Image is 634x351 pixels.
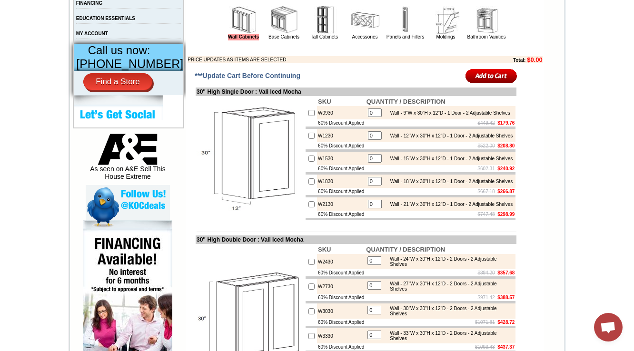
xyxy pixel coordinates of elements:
[26,43,50,53] td: Alabaster Shaker
[196,88,516,96] td: 30" High Single Door : Vali Iced Mocha
[432,6,460,34] img: Moldings
[497,189,515,194] b: $266.87
[497,344,515,350] b: $437.37
[317,119,366,127] td: 60% Discount Applied
[229,6,258,34] img: Wall Cabinets
[386,110,510,116] div: Wall - 9"W x 30"H x 12"D - 1 Door - 2 Adjustable Shelves
[311,34,338,39] a: Tall Cabinets
[467,34,506,39] a: Bathroom Vanities
[497,320,515,325] b: $428.72
[76,16,135,21] a: EDUCATION ESSENTIALS
[317,152,366,165] td: W1530
[112,43,136,53] td: Baycreek Gray
[195,72,300,79] span: ***Update Cart Before Continuing
[317,129,366,142] td: W1230
[310,6,339,34] img: Tall Cabinets
[76,31,108,36] a: MY ACCOUNT
[51,43,80,54] td: [PERSON_NAME] Yellow Walnut
[385,256,513,267] div: Wall - 24"W x 30"H x 12"D - 2 Doors - 2 Adjustable Shelves
[317,343,365,351] td: 60% Discount Applied
[270,6,298,34] img: Base Cabinets
[497,143,515,148] b: $208.80
[352,34,378,39] a: Accessories
[391,6,420,34] img: Panels and Fillers
[317,328,365,343] td: W3330
[268,34,299,39] a: Base Cabinets
[188,56,461,63] td: PRICE UPDATES AS ITEMS ARE SELECTED
[11,4,77,9] b: Price Sheet View in PDF Format
[317,106,366,119] td: W0930
[366,246,445,253] b: QUANTITY / DESCRIPTION
[196,235,516,244] td: 30" High Double Door : Vali Iced Mocha
[197,105,304,212] img: 30'' High Single Door
[385,306,513,316] div: Wall - 30"W x 30"H x 12"D - 2 Doors - 2 Adjustable Shelves
[497,166,515,171] b: $240.92
[367,98,446,105] b: QUANTITY / DESCRIPTION
[88,44,150,57] span: Call us now:
[478,166,495,171] s: $602.31
[497,295,515,300] b: $388.57
[317,254,365,269] td: W2430
[138,43,162,54] td: Beachwood Oak Shaker
[478,270,495,275] s: $894.20
[82,43,111,54] td: [PERSON_NAME] White Shaker
[478,189,495,194] s: $667.18
[478,295,495,300] s: $971.42
[497,120,515,126] b: $179.76
[351,6,379,34] img: Accessories
[386,34,424,39] a: Panels and Fillers
[472,6,501,34] img: Bathroom Vanities
[466,68,517,84] input: Add to Cart
[386,156,513,161] div: Wall - 15"W x 30"H x 12"D - 1 Door - 2 Adjustable Shelves
[475,344,495,350] s: $1093.43
[318,246,331,253] b: SKU
[317,188,366,195] td: 60% Discount Applied
[317,165,366,172] td: 60% Discount Applied
[594,313,623,341] div: Open chat
[317,175,366,188] td: W1830
[497,270,515,275] b: $357.68
[386,179,513,184] div: Wall - 18"W x 30"H x 12"D - 1 Door - 2 Adjustable Shelves
[317,197,366,211] td: W2130
[386,202,513,207] div: Wall - 21"W x 30"H x 12"D - 1 Door - 2 Adjustable Shelves
[317,303,365,319] td: W3030
[317,269,365,276] td: 60% Discount Applied
[228,34,259,40] a: Wall Cabinets
[475,320,495,325] s: $1071.81
[163,43,188,53] td: Bellmonte Maple
[478,143,495,148] s: $522.00
[385,331,513,341] div: Wall - 33"W x 30"H x 12"D - 2 Doors - 2 Adjustable Shelves
[478,212,495,217] s: $747.48
[317,142,366,149] td: 60% Discount Applied
[317,211,366,218] td: 60% Discount Applied
[386,133,513,138] div: Wall - 12"W x 30"H x 12"D - 1 Door - 2 Adjustable Shelves
[527,56,543,63] b: $0.00
[318,98,331,105] b: SKU
[76,57,183,70] span: [PHONE_NUMBER]
[317,294,365,301] td: 60% Discount Applied
[83,73,152,90] a: Find a Store
[86,134,170,185] div: As seen on A&E Sell This House Extreme
[513,58,525,63] b: Total:
[385,281,513,292] div: Wall - 27"W x 30"H x 12"D - 2 Doors - 2 Adjustable Shelves
[478,120,495,126] s: $449.42
[11,1,77,10] a: Price Sheet View in PDF Format
[76,0,103,6] a: FINANCING
[436,34,455,39] a: Moldings
[317,279,365,294] td: W2730
[317,319,365,326] td: 60% Discount Applied
[497,212,515,217] b: $298.99
[1,2,9,10] img: pdf.png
